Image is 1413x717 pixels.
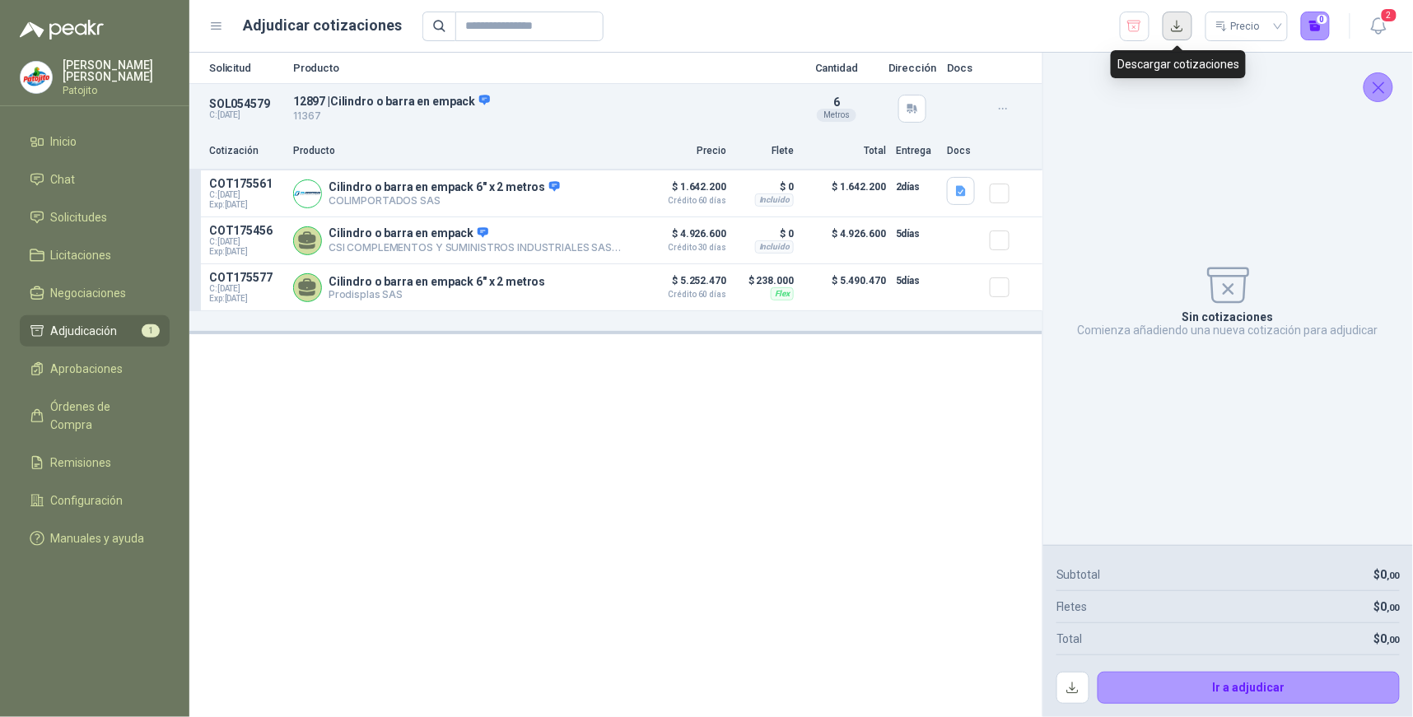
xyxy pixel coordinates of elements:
p: [PERSON_NAME] [PERSON_NAME] [63,59,170,82]
p: $ 1.642.200 [644,177,726,205]
p: Fletes [1056,598,1088,616]
p: Comienza añadiendo una nueva cotización para adjudicar [1078,324,1378,337]
div: Precio [1215,14,1263,39]
p: 12897 | Cilindro o barra en empack [293,94,786,109]
div: Flex [771,287,794,300]
span: Exp: [DATE] [209,247,283,257]
img: Company Logo [294,180,321,207]
div: Metros [817,109,856,122]
span: Crédito 30 días [644,244,726,252]
div: Descargar cotizaciones [1111,50,1246,78]
p: COT175561 [209,177,283,190]
span: Configuración [51,491,124,510]
p: $ 4.926.600 [644,224,726,252]
button: 0 [1301,12,1331,41]
p: Sin cotizaciones [1182,310,1274,324]
a: Configuración [20,485,170,516]
a: Chat [20,164,170,195]
span: Chat [51,170,76,189]
span: Exp: [DATE] [209,200,283,210]
p: COT175456 [209,224,283,237]
p: $ [1374,566,1400,584]
p: Producto [293,143,634,159]
span: Exp: [DATE] [209,294,283,304]
p: SOL054579 [209,97,283,110]
p: Flete [736,143,794,159]
a: Inicio [20,126,170,157]
span: Manuales y ayuda [51,529,145,547]
p: Dirección [888,63,937,73]
p: Docs [947,63,980,73]
h1: Adjudicar cotizaciones [244,14,403,37]
span: Solicitudes [51,208,108,226]
p: Subtotal [1056,566,1101,584]
span: Inicio [51,133,77,151]
button: Ir a adjudicar [1098,672,1401,705]
p: Cotización [209,143,283,159]
a: Adjudicación1 [20,315,170,347]
p: 11367 [293,109,786,124]
p: Total [804,143,886,159]
p: 5 días [896,271,937,291]
p: $ 1.642.200 [804,177,886,210]
div: Incluido [755,240,794,254]
button: Cerrar [1364,72,1393,102]
a: Órdenes de Compra [20,391,170,440]
span: C: [DATE] [209,190,283,200]
p: Entrega [896,143,937,159]
span: 0 [1381,632,1400,645]
span: C: [DATE] [209,284,283,294]
a: Aprobaciones [20,353,170,384]
span: 2 [1380,7,1398,23]
a: Manuales y ayuda [20,523,170,554]
p: 2 días [896,177,937,197]
p: $ 238.000 [736,271,794,291]
span: ,00 [1387,603,1400,613]
p: Total [1056,630,1083,648]
p: Cantidad [795,63,878,73]
button: 2 [1364,12,1393,41]
p: CSI COMPLEMENTOS Y SUMINISTROS INDUSTRIALES SAS [329,241,634,254]
p: Prodisplas SAS [329,288,545,300]
a: Remisiones [20,447,170,478]
span: Crédito 60 días [644,291,726,299]
p: Docs [947,143,980,159]
span: Crédito 60 días [644,197,726,205]
span: 0 [1381,600,1400,613]
img: Company Logo [21,62,52,93]
span: Órdenes de Compra [51,398,154,434]
span: Negociaciones [51,284,127,302]
span: Licitaciones [51,246,112,264]
span: Aprobaciones [51,360,124,378]
p: $ 0 [736,177,794,197]
p: $ [1374,630,1400,648]
span: ,00 [1387,570,1400,581]
span: Adjudicación [51,322,118,340]
p: $ 4.926.600 [804,224,886,257]
span: ,00 [1387,635,1400,645]
span: C: [DATE] [209,237,283,247]
p: Solicitud [209,63,283,73]
p: COLIMPORTADOS SAS [329,194,560,207]
span: 0 [1381,568,1400,581]
span: 6 [833,95,840,109]
p: COT175577 [209,271,283,284]
p: Precio [644,143,726,159]
p: $ 5.252.470 [644,271,726,299]
p: Patojito [63,86,170,95]
p: 5 días [896,224,937,244]
a: Licitaciones [20,240,170,271]
p: C: [DATE] [209,110,283,120]
p: $ [1374,598,1400,616]
p: $ 5.490.470 [804,271,886,304]
span: Remisiones [51,454,112,472]
a: Solicitudes [20,202,170,233]
p: Cilindro o barra en empack 6" x 2 metros [329,180,560,195]
p: Producto [293,63,786,73]
div: Incluido [755,193,794,207]
span: 1 [142,324,160,338]
p: $ 0 [736,224,794,244]
p: Cilindro o barra en empack [329,226,634,241]
img: Logo peakr [20,20,104,40]
a: Negociaciones [20,277,170,309]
